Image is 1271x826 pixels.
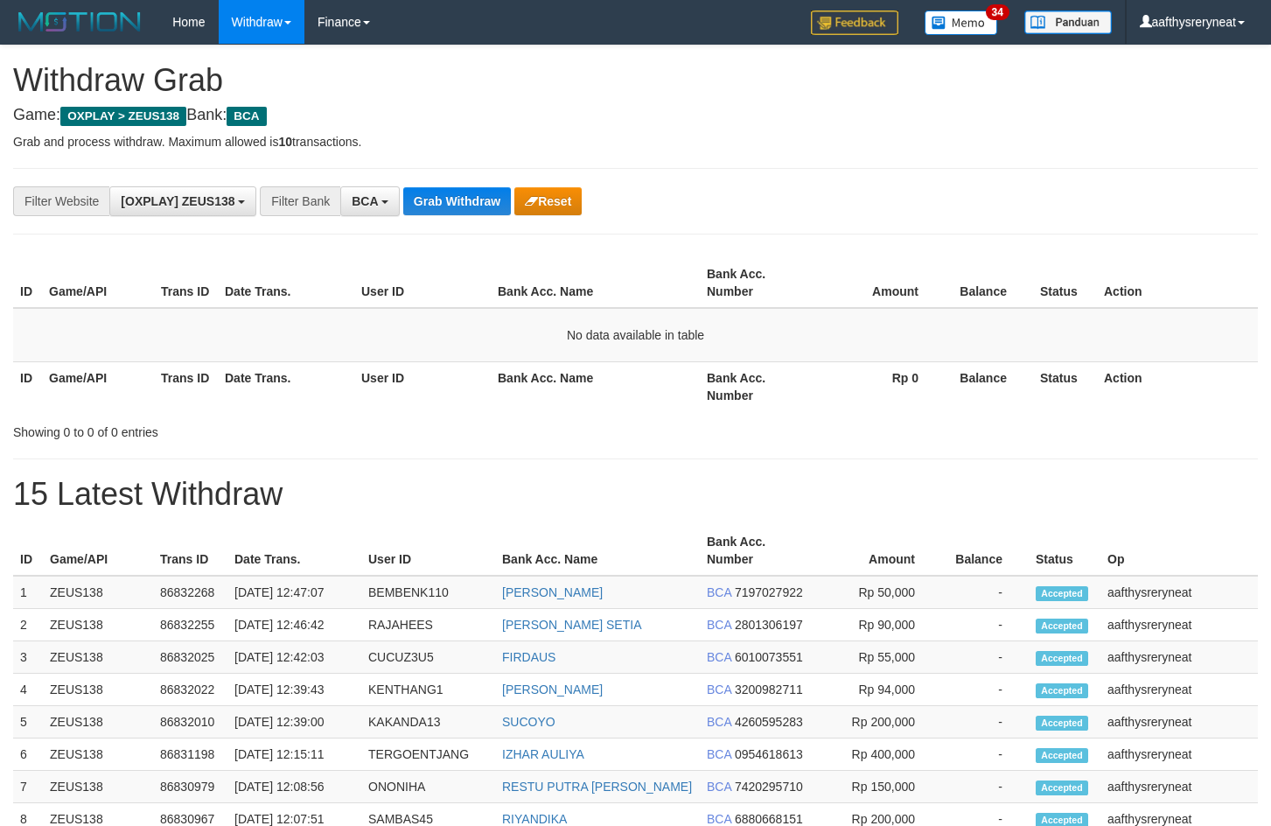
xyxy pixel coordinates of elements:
td: 86832025 [153,641,227,674]
th: Date Trans. [218,361,354,411]
th: Action [1097,361,1258,411]
th: ID [13,258,42,308]
span: BCA [707,715,731,729]
button: Grab Withdraw [403,187,511,215]
td: 6 [13,738,43,771]
img: Button%20Memo.svg [925,10,998,35]
td: ZEUS138 [43,738,153,771]
button: Reset [514,187,582,215]
span: Copy 2801306197 to clipboard [735,618,803,632]
th: Action [1097,258,1258,308]
td: ONONIHA [361,771,495,803]
span: Copy 3200982711 to clipboard [735,682,803,696]
span: BCA [707,585,731,599]
th: Balance [945,361,1033,411]
th: Trans ID [154,361,218,411]
div: Showing 0 to 0 of 0 entries [13,416,516,441]
td: KENTHANG1 [361,674,495,706]
span: 34 [986,4,1009,20]
td: - [941,738,1029,771]
span: BCA [227,107,266,126]
span: BCA [707,618,731,632]
td: [DATE] 12:46:42 [227,609,361,641]
span: Accepted [1036,619,1088,633]
th: User ID [354,258,491,308]
a: [PERSON_NAME] [502,682,603,696]
td: - [941,771,1029,803]
td: [DATE] 12:08:56 [227,771,361,803]
td: ZEUS138 [43,641,153,674]
td: [DATE] 12:15:11 [227,738,361,771]
th: Balance [941,526,1029,576]
span: Accepted [1036,748,1088,763]
th: Bank Acc. Name [491,258,700,308]
span: Copy 6880668151 to clipboard [735,812,803,826]
td: ZEUS138 [43,609,153,641]
th: User ID [361,526,495,576]
span: BCA [707,812,731,826]
td: ZEUS138 [43,706,153,738]
td: 86830979 [153,771,227,803]
a: FIRDAUS [502,650,555,664]
span: Copy 4260595283 to clipboard [735,715,803,729]
td: Rp 94,000 [810,674,941,706]
td: 3 [13,641,43,674]
td: [DATE] 12:42:03 [227,641,361,674]
span: Copy 6010073551 to clipboard [735,650,803,664]
td: 2 [13,609,43,641]
th: Op [1100,526,1258,576]
a: [PERSON_NAME] SETIA [502,618,641,632]
img: MOTION_logo.png [13,9,146,35]
th: Bank Acc. Number [700,361,812,411]
td: - [941,706,1029,738]
td: RAJAHEES [361,609,495,641]
th: ID [13,526,43,576]
td: No data available in table [13,308,1258,362]
td: Rp 55,000 [810,641,941,674]
h1: 15 Latest Withdraw [13,477,1258,512]
a: RESTU PUTRA [PERSON_NAME] [502,780,692,794]
th: Status [1033,361,1097,411]
p: Grab and process withdraw. Maximum allowed is transactions. [13,133,1258,150]
th: Game/API [43,526,153,576]
span: OXPLAY > ZEUS138 [60,107,186,126]
td: KAKANDA13 [361,706,495,738]
td: ZEUS138 [43,576,153,609]
td: aafthysreryneat [1100,641,1258,674]
h1: Withdraw Grab [13,63,1258,98]
td: [DATE] 12:39:00 [227,706,361,738]
span: Copy 7420295710 to clipboard [735,780,803,794]
span: Accepted [1036,651,1088,666]
th: Bank Acc. Number [700,526,810,576]
td: 86832268 [153,576,227,609]
td: Rp 90,000 [810,609,941,641]
span: BCA [707,682,731,696]
th: Bank Acc. Name [491,361,700,411]
th: Trans ID [154,258,218,308]
td: 86832255 [153,609,227,641]
th: Bank Acc. Name [495,526,700,576]
th: Status [1029,526,1100,576]
span: Accepted [1036,586,1088,601]
img: Feedback.jpg [811,10,898,35]
span: Copy 0954618613 to clipboard [735,747,803,761]
td: CUCUZ3U5 [361,641,495,674]
span: BCA [707,780,731,794]
td: [DATE] 12:47:07 [227,576,361,609]
th: Amount [810,526,941,576]
span: BCA [352,194,378,208]
button: [OXPLAY] ZEUS138 [109,186,256,216]
th: Amount [812,258,945,308]
td: 86832010 [153,706,227,738]
td: 4 [13,674,43,706]
span: [OXPLAY] ZEUS138 [121,194,234,208]
td: - [941,641,1029,674]
th: Trans ID [153,526,227,576]
img: panduan.png [1024,10,1112,34]
td: - [941,576,1029,609]
td: ZEUS138 [43,771,153,803]
td: BEMBENK110 [361,576,495,609]
div: Filter Website [13,186,109,216]
td: aafthysreryneat [1100,738,1258,771]
td: aafthysreryneat [1100,674,1258,706]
